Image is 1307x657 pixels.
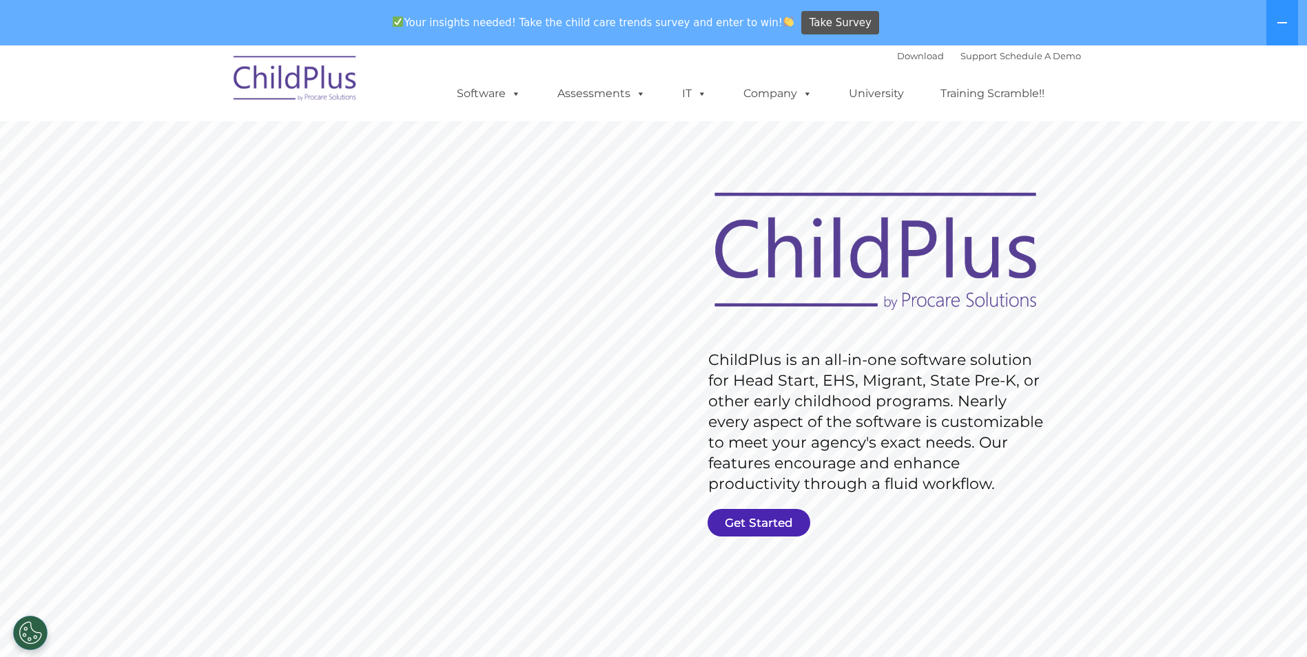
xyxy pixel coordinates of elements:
a: IT [668,80,721,107]
span: Your insights needed! Take the child care trends survey and enter to win! [387,9,800,36]
a: Download [897,50,944,61]
a: Company [730,80,826,107]
a: Get Started [708,509,810,536]
a: Support [960,50,997,61]
font: | [897,50,1081,61]
button: Cookies Settings [13,616,48,650]
a: University [835,80,918,107]
a: Assessments [544,80,659,107]
img: ChildPlus by Procare Solutions [227,46,364,115]
rs-layer: ChildPlus is an all-in-one software solution for Head Start, EHS, Migrant, State Pre-K, or other ... [708,350,1050,494]
img: 👏 [783,17,794,27]
a: Take Survey [801,11,879,35]
a: Software [443,80,535,107]
a: Training Scramble!! [927,80,1058,107]
img: ✅ [393,17,403,27]
span: Take Survey [810,11,872,35]
a: Schedule A Demo [1000,50,1081,61]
